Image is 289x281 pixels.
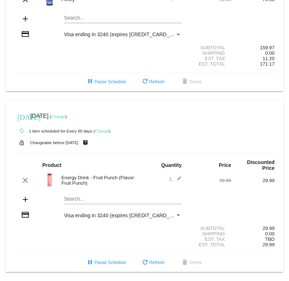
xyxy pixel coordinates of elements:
span: 0.00 [265,50,275,56]
span: 29.99 [263,242,275,247]
span: Refresh [141,260,165,265]
span: Delete [180,79,202,84]
mat-icon: add [21,14,30,23]
span: Refresh [141,79,165,84]
span: Visa ending in 3240 (expires [CREDIT_CARD_DATA]) [64,213,185,218]
div: Subtotal [188,45,231,50]
strong: Price [219,162,231,168]
span: TBD [265,236,275,242]
div: Shipping [188,231,231,236]
button: Refresh [135,75,170,88]
strong: Quantity [161,162,182,168]
span: 1 [169,176,182,182]
mat-icon: credit_card [21,210,30,219]
mat-select: Payment Method [64,32,182,37]
mat-icon: pause [86,259,94,267]
mat-icon: edit [173,176,182,185]
input: Search... [64,15,182,21]
mat-icon: delete [180,259,189,267]
mat-icon: clear [21,176,30,185]
mat-icon: [DATE] [17,112,26,121]
button: Refresh [135,256,170,269]
span: 0.00 [265,231,275,236]
mat-icon: refresh [141,259,149,267]
div: Est. Total [188,242,231,247]
small: ( ) [94,129,111,133]
span: Delete [180,260,202,265]
mat-icon: live_help [81,138,90,147]
small: ( ) [50,114,67,119]
div: Est. Tax [188,56,231,61]
mat-icon: delete [180,77,189,86]
mat-icon: pause [86,77,94,86]
img: Image-1-Energy-Drink-Fruit-Punch-1000x1000-v2-Transp.png [42,173,57,187]
span: Pause Schedule [86,260,126,265]
mat-icon: refresh [141,77,149,86]
span: Visa ending in 3240 (expires [CREDIT_CARD_DATA]) [64,32,185,37]
mat-icon: lock_open [17,138,26,147]
div: Energy Drink - Fruit Punch (Flavor: Fruit Punch) [58,175,145,186]
div: 29.99 [231,178,275,183]
strong: Product [42,162,61,168]
strong: Discounted Price [247,159,275,171]
button: Pause Schedule [80,256,132,269]
div: 39.99 [188,178,231,183]
small: 1 item scheduled for Every 60 days [14,129,92,133]
mat-icon: autorenew [17,127,26,135]
div: Shipping [188,50,231,56]
button: Delete [175,75,208,88]
div: Est. Tax [188,236,231,242]
input: Search... [64,196,182,202]
a: Change [95,129,109,133]
div: 29.99 [231,226,275,231]
mat-icon: add [21,195,30,204]
mat-select: Payment Method [64,213,182,218]
button: Pause Schedule [80,75,132,88]
div: Subtotal [188,226,231,231]
a: Change [51,114,65,119]
small: Changeable before [DATE] [30,140,78,145]
span: 171.17 [260,61,275,67]
div: 159.97 [231,45,275,50]
span: Pause Schedule [86,79,126,84]
button: Delete [175,256,208,269]
div: Est. Total [188,61,231,67]
span: 11.20 [263,56,275,61]
mat-icon: credit_card [21,30,30,38]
